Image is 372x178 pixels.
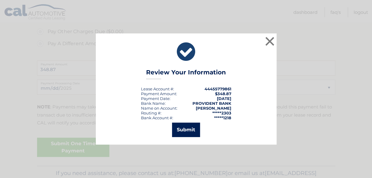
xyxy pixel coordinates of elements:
[141,101,166,106] div: Bank Name:
[217,96,231,101] span: [DATE]
[264,35,276,47] button: ×
[141,111,161,115] div: Routing #:
[192,101,231,106] strong: PROVIDENT BANK
[141,86,174,91] div: Lease Account #:
[141,96,170,101] span: Payment Date
[141,91,177,96] div: Payment Amount:
[215,91,231,96] span: $348.87
[172,123,200,137] button: Submit
[146,69,226,79] h3: Review Your Information
[141,96,170,101] div: :
[205,86,231,91] strong: 44455779861
[141,115,173,120] div: Bank Account #:
[196,106,231,111] strong: [PERSON_NAME]
[141,106,177,111] div: Name on Account:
